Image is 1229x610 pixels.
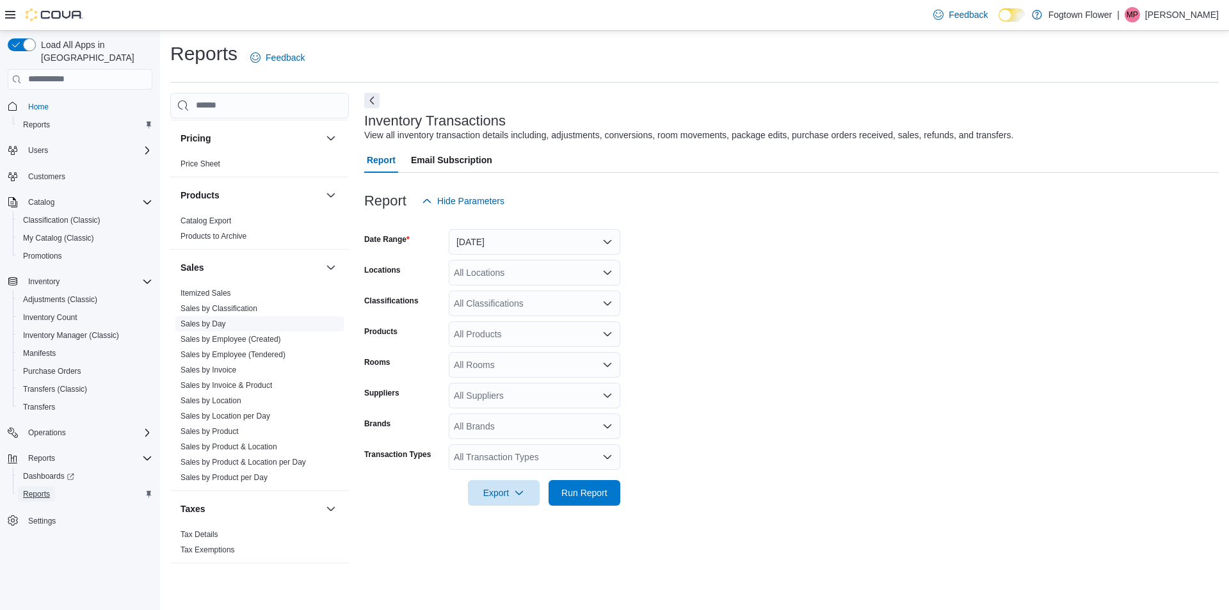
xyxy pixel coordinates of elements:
a: Catalog Export [181,216,231,225]
div: Products [170,213,349,249]
a: Classification (Classic) [18,213,106,228]
a: Transfers (Classic) [18,381,92,397]
span: My Catalog (Classic) [18,230,152,246]
label: Rooms [364,357,390,367]
span: Catalog [28,197,54,207]
button: Inventory Manager (Classic) [13,326,157,344]
button: Reports [13,116,157,134]
span: Operations [28,428,66,438]
a: Manifests [18,346,61,361]
button: My Catalog (Classic) [13,229,157,247]
button: Users [23,143,53,158]
a: Dashboards [13,467,157,485]
span: Manifests [23,348,56,358]
span: Settings [23,512,152,528]
a: Sales by Invoice & Product [181,381,272,390]
button: Open list of options [602,421,613,431]
button: Taxes [181,502,321,515]
span: Home [28,102,49,112]
span: Tax Details [181,529,218,540]
span: Reports [23,489,50,499]
span: Sales by Product [181,426,239,437]
span: Reports [18,486,152,502]
a: Sales by Product & Location [181,442,277,451]
h3: Pricing [181,132,211,145]
button: Taxes [323,501,339,517]
span: Hide Parameters [437,195,504,207]
button: Run Report [549,480,620,506]
button: Sales [181,261,321,274]
button: Classification (Classic) [13,211,157,229]
a: Itemized Sales [181,289,231,298]
span: Sales by Invoice [181,365,236,375]
span: Transfers [23,402,55,412]
button: Promotions [13,247,157,265]
button: [DATE] [449,229,620,255]
h1: Reports [170,41,237,67]
button: Catalog [23,195,60,210]
span: Itemized Sales [181,288,231,298]
button: Operations [3,424,157,442]
button: Inventory [3,273,157,291]
button: Purchase Orders [13,362,157,380]
button: Reports [3,449,157,467]
span: Inventory Manager (Classic) [18,328,152,343]
button: Sales [323,260,339,275]
span: Users [23,143,152,158]
h3: Inventory Transactions [364,113,506,129]
span: Products to Archive [181,231,246,241]
button: Open list of options [602,329,613,339]
span: Inventory [28,277,60,287]
button: Settings [3,511,157,529]
span: Sales by Product & Location per Day [181,457,306,467]
a: Settings [23,513,61,529]
button: Operations [23,425,71,440]
a: Inventory Count [18,310,83,325]
button: Products [181,189,321,202]
span: Classification (Classic) [23,215,100,225]
span: Manifests [18,346,152,361]
a: Sales by Product [181,427,239,436]
span: My Catalog (Classic) [23,233,94,243]
h3: Sales [181,261,204,274]
span: Sales by Classification [181,303,257,314]
a: Sales by Day [181,319,226,328]
label: Products [364,326,398,337]
a: Sales by Product per Day [181,473,268,482]
span: Dashboards [18,469,152,484]
span: Inventory Manager (Classic) [23,330,119,341]
button: Pricing [323,131,339,146]
span: Inventory [23,274,152,289]
span: Promotions [18,248,152,264]
button: Adjustments (Classic) [13,291,157,309]
a: Customers [23,169,70,184]
span: Sales by Location per Day [181,411,270,421]
h3: Taxes [181,502,205,515]
span: Transfers [18,399,152,415]
span: Settings [28,516,56,526]
span: Inventory Count [18,310,152,325]
span: Sales by Employee (Created) [181,334,281,344]
span: MP [1127,7,1138,22]
button: Open list of options [602,298,613,309]
span: Classification (Classic) [18,213,152,228]
span: Sales by Employee (Tendered) [181,349,285,360]
span: Catalog [23,195,152,210]
button: Hide Parameters [417,188,510,214]
label: Transaction Types [364,449,431,460]
button: Products [323,188,339,203]
span: Transfers (Classic) [18,381,152,397]
span: Catalog Export [181,216,231,226]
button: Export [468,480,540,506]
button: Reports [13,485,157,503]
label: Date Range [364,234,410,245]
a: Reports [18,486,55,502]
a: Price Sheet [181,159,220,168]
span: Sales by Day [181,319,226,329]
a: Tax Details [181,530,218,539]
span: Customers [28,172,65,182]
button: Inventory [23,274,65,289]
span: Adjustments (Classic) [23,294,97,305]
span: Reports [18,117,152,132]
